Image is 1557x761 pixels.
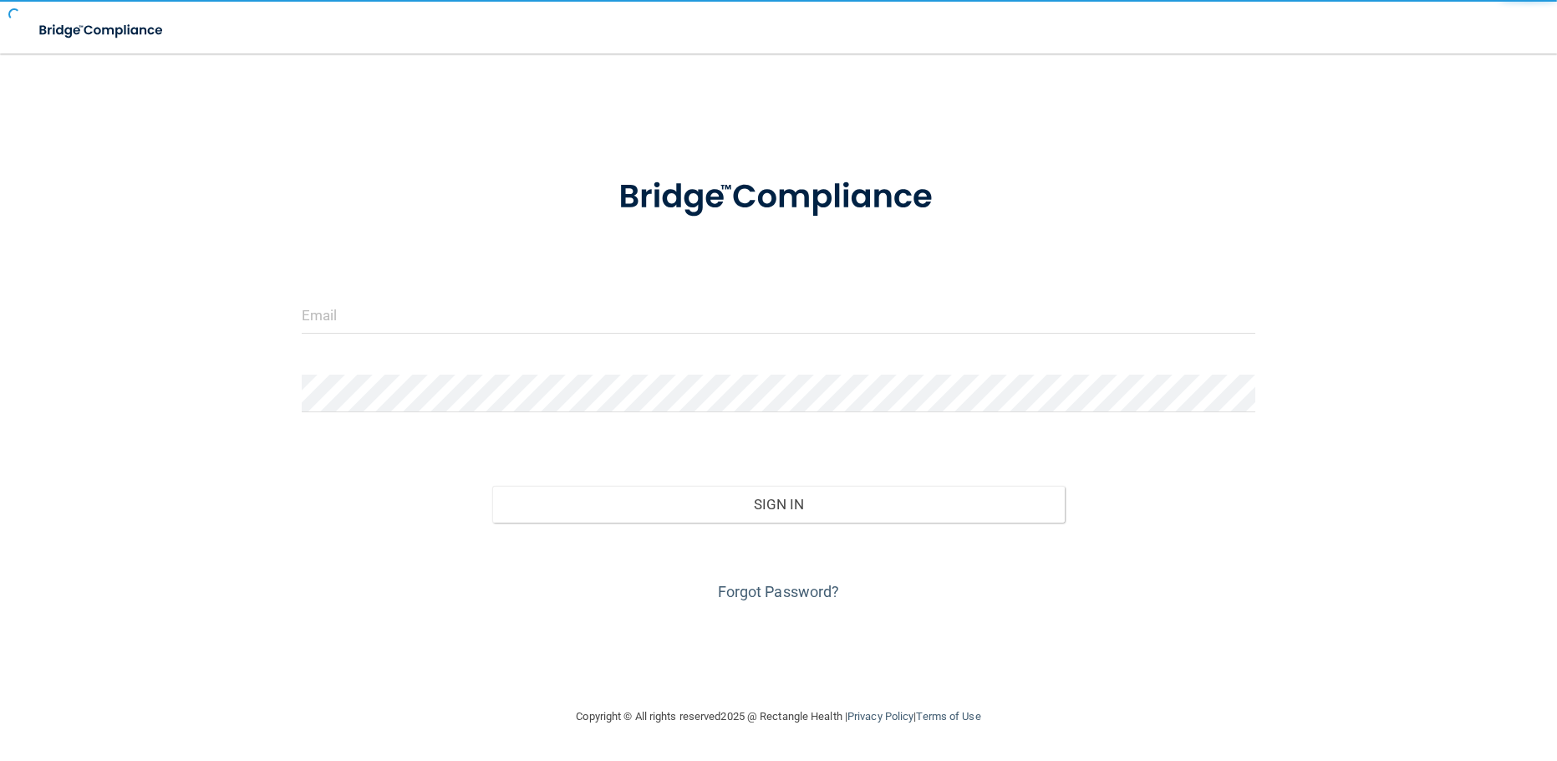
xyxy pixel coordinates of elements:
[25,13,179,48] img: bridge_compliance_login_screen.278c3ca4.svg
[474,690,1084,743] div: Copyright © All rights reserved 2025 @ Rectangle Health | |
[302,296,1255,334] input: Email
[718,583,840,600] a: Forgot Password?
[847,710,913,723] a: Privacy Policy
[584,154,974,241] img: bridge_compliance_login_screen.278c3ca4.svg
[492,486,1065,523] button: Sign In
[916,710,980,723] a: Terms of Use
